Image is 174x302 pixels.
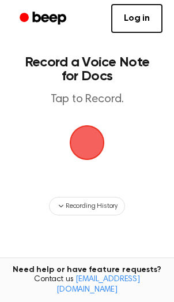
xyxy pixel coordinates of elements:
img: Beep Logo [70,125,104,160]
a: [EMAIL_ADDRESS][DOMAIN_NAME] [56,275,140,294]
a: Log in [111,4,162,33]
button: Recording History [49,197,125,215]
a: Beep [12,8,77,30]
span: Recording History [66,201,118,211]
span: Contact us [7,275,167,295]
h1: Record a Voice Note for Docs [21,55,153,83]
p: Tap to Record. [21,92,153,107]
